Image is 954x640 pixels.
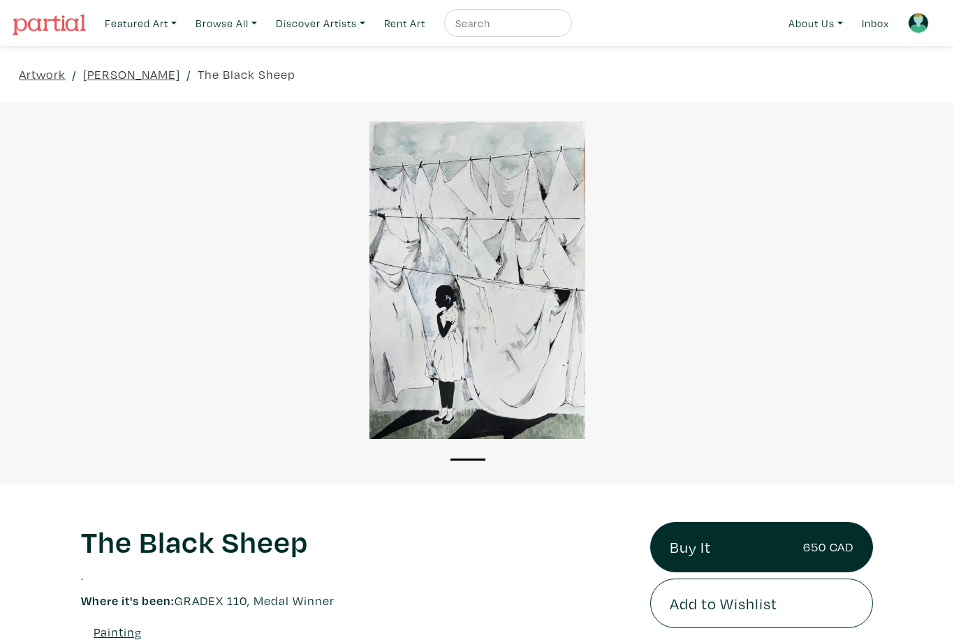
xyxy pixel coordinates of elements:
a: Rent Art [378,9,432,38]
a: About Us [782,9,849,38]
a: Featured Art [98,9,183,38]
a: Browse All [189,9,263,38]
h1: The Black Sheep [81,522,629,560]
input: Search [454,15,559,32]
button: 1 of 1 [450,459,485,461]
p: . [81,566,629,585]
a: Discover Artists [270,9,372,38]
span: / [72,65,77,84]
button: Add to Wishlist [650,579,873,629]
a: Artwork [19,65,66,84]
small: 650 CAD [803,537,853,556]
a: The Black Sheep [198,65,295,84]
u: Painting [94,624,142,640]
a: [PERSON_NAME] [83,65,180,84]
a: Inbox [856,9,895,38]
span: Add to Wishlist [670,592,777,616]
span: Where it's been: [81,593,175,609]
p: GRADEX 110, Medal Winner [81,591,629,610]
img: avatar.png [908,13,929,34]
a: Buy It650 CAD [650,522,873,572]
span: / [186,65,191,84]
